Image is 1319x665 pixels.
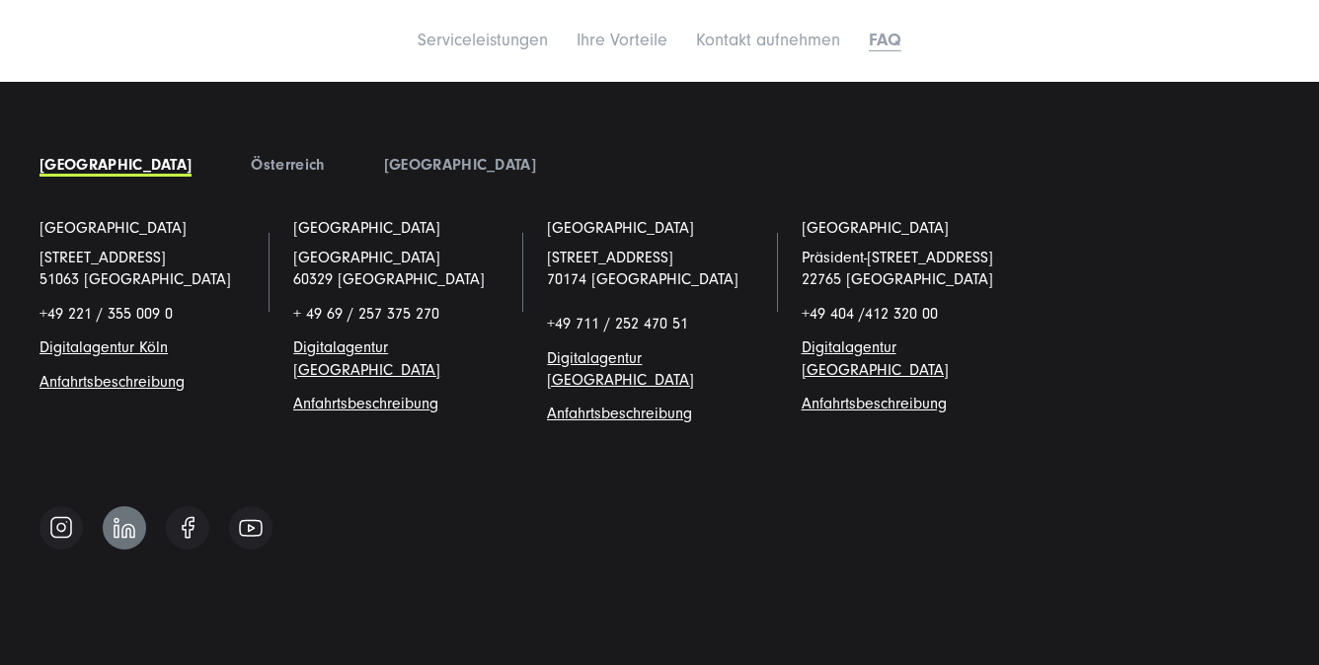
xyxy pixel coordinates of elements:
img: Follow us on Facebook [182,516,194,539]
span: [GEOGRAPHIC_DATA] [293,249,440,266]
a: Ihre Vorteile [577,30,667,50]
a: Anfahrtsbeschreibung [802,395,947,412]
a: [GEOGRAPHIC_DATA] [39,217,187,239]
a: Digitalagentur [GEOGRAPHIC_DATA] [802,338,949,378]
span: 412 320 00 [865,305,938,323]
a: 51063 [GEOGRAPHIC_DATA] [39,270,231,288]
a: [GEOGRAPHIC_DATA] [547,217,694,239]
span: + 49 69 / 257 375 270 [293,305,439,323]
a: Digitalagentur Köl [39,338,160,356]
span: +49 404 / [802,305,938,323]
span: +49 711 / 252 470 51 [547,315,688,332]
a: [STREET_ADDRESS] [547,249,673,266]
img: Follow us on Instagram [49,515,73,540]
img: Follow us on Linkedin [114,517,135,539]
img: Follow us on Youtube [239,519,263,537]
a: FAQ [869,30,901,50]
p: +49 221 / 355 009 0 [39,303,264,325]
span: g [293,395,438,412]
a: 70174 [GEOGRAPHIC_DATA] [547,270,738,288]
p: Präsident-[STREET_ADDRESS] 22765 [GEOGRAPHIC_DATA] [802,247,1026,291]
a: Kontakt aufnehmen [696,30,840,50]
a: Österreich [251,156,324,174]
a: n [160,338,168,356]
a: [GEOGRAPHIC_DATA] [293,217,440,239]
a: Serviceleistungen [418,30,548,50]
a: [STREET_ADDRESS] [39,249,166,266]
a: Digitalagentur [GEOGRAPHIC_DATA] [293,338,440,378]
a: 60329 [GEOGRAPHIC_DATA] [293,270,485,288]
a: Anfahrtsbeschreibung [547,405,692,422]
a: Anfahrtsbeschreibun [293,395,429,412]
a: [GEOGRAPHIC_DATA] [802,217,949,239]
a: Anfahrtsbeschreibung [39,373,185,391]
a: [GEOGRAPHIC_DATA] [384,156,536,174]
a: [GEOGRAPHIC_DATA] [39,156,192,174]
a: Digitalagentur [GEOGRAPHIC_DATA] [547,349,694,389]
